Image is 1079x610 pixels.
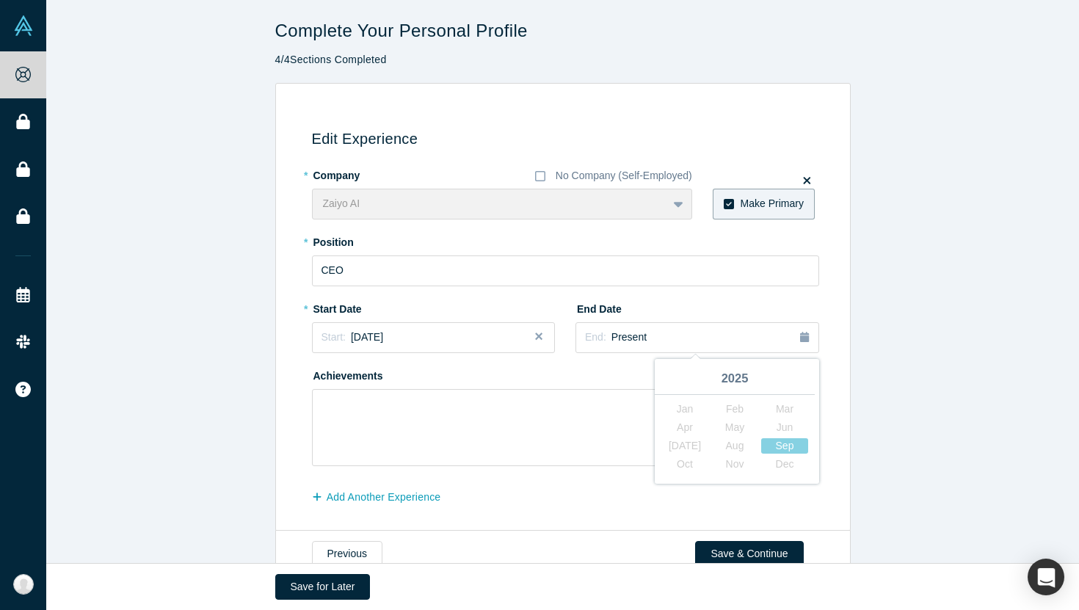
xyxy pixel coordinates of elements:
[13,15,34,36] img: Alchemist Vault Logo
[660,400,810,473] div: month 2025-09
[556,168,692,184] div: No Company (Self-Employed)
[312,363,394,384] label: Achievements
[741,196,804,211] div: Make Primary
[13,574,34,595] img: Adil Uderbekov's Account
[312,163,394,184] label: Company
[695,541,803,567] button: Save & Continue
[585,331,606,343] span: End:
[275,21,851,42] h1: Complete Your Personal Profile
[312,484,457,510] button: Add Another Experience
[575,322,819,353] button: End:Present
[351,331,383,343] span: [DATE]
[275,52,851,68] p: 4 / 4 Sections Completed
[312,255,819,286] input: Sales Manager
[312,297,394,317] label: Start Date
[761,438,808,454] div: Choose September 2025
[312,541,382,567] button: Previous
[655,364,815,395] div: 2025
[312,322,556,353] button: Start:[DATE]
[312,130,819,148] h3: Edit Experience
[312,230,394,250] label: Position
[611,331,647,343] span: Present
[575,297,658,317] label: End Date
[321,331,346,343] span: Start:
[275,574,371,600] button: Save for Later
[533,322,555,353] button: Close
